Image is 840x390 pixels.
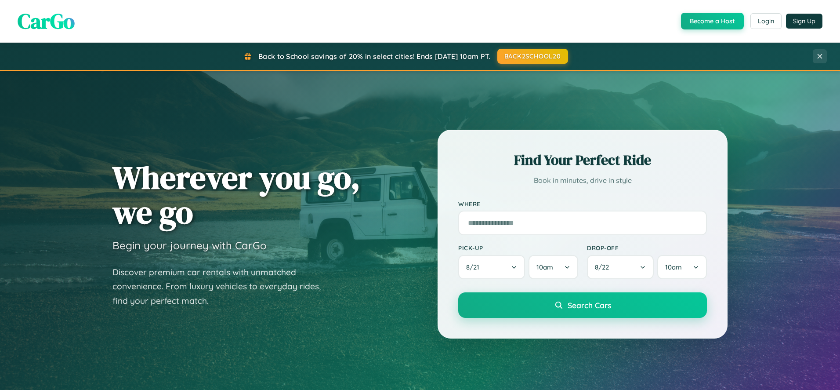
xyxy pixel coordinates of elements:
[595,263,613,271] span: 8 / 22
[536,263,553,271] span: 10am
[681,13,744,29] button: Become a Host
[466,263,484,271] span: 8 / 21
[458,200,707,207] label: Where
[112,160,360,230] h1: Wherever you go, we go
[458,244,578,251] label: Pick-up
[458,255,525,279] button: 8/21
[568,300,611,310] span: Search Cars
[665,263,682,271] span: 10am
[458,150,707,170] h2: Find Your Perfect Ride
[258,52,490,61] span: Back to School savings of 20% in select cities! Ends [DATE] 10am PT.
[458,174,707,187] p: Book in minutes, drive in style
[657,255,707,279] button: 10am
[786,14,822,29] button: Sign Up
[529,255,578,279] button: 10am
[587,244,707,251] label: Drop-off
[18,7,75,36] span: CarGo
[750,13,782,29] button: Login
[497,49,568,64] button: BACK2SCHOOL20
[112,239,267,252] h3: Begin your journey with CarGo
[587,255,654,279] button: 8/22
[458,292,707,318] button: Search Cars
[112,265,332,308] p: Discover premium car rentals with unmatched convenience. From luxury vehicles to everyday rides, ...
